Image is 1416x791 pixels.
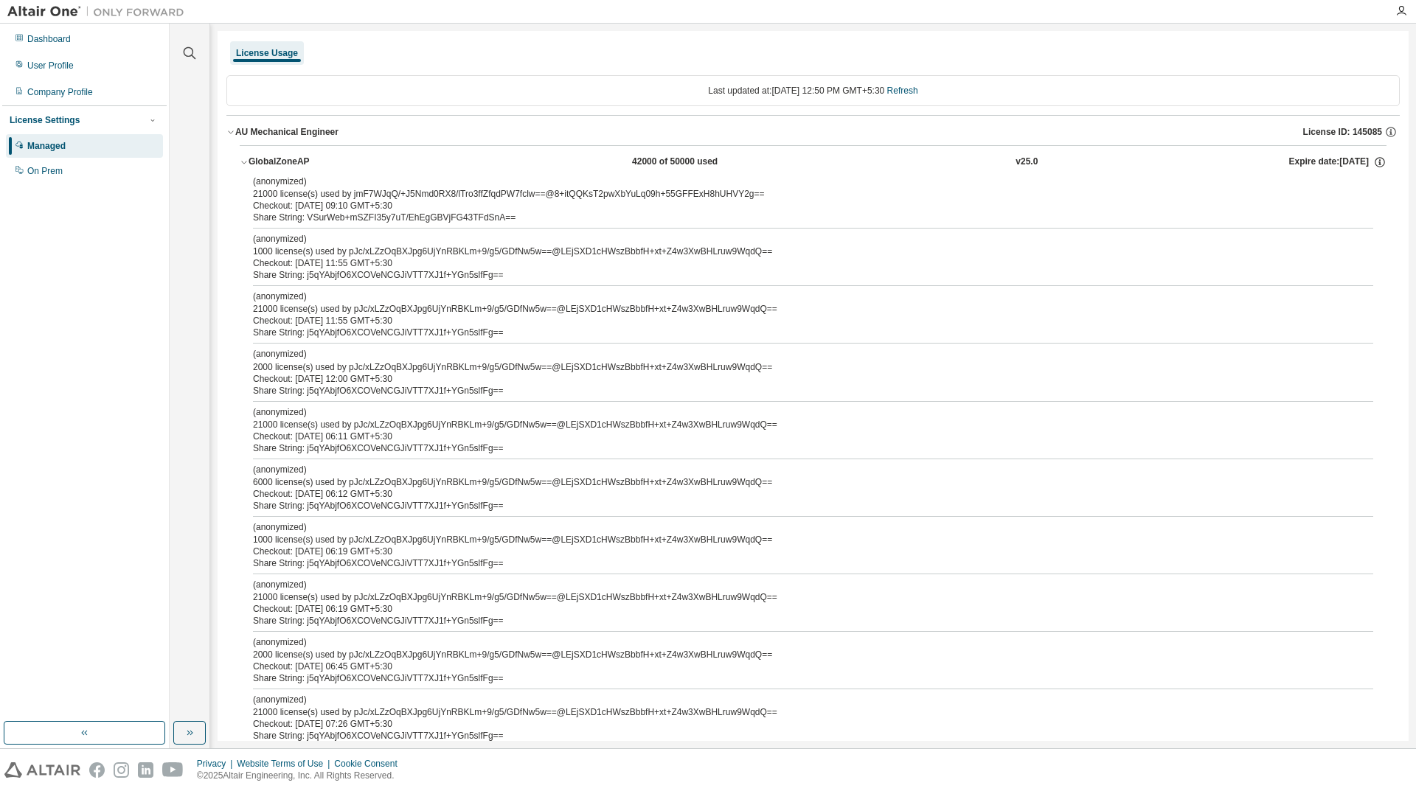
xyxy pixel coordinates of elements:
[253,290,1338,303] p: (anonymized)
[114,762,129,778] img: instagram.svg
[7,4,192,19] img: Altair One
[253,661,1338,672] div: Checkout: [DATE] 06:45 GMT+5:30
[226,116,1400,148] button: AU Mechanical EngineerLicense ID: 145085
[253,546,1338,557] div: Checkout: [DATE] 06:19 GMT+5:30
[253,290,1338,315] div: 21000 license(s) used by pJc/xLZzOqBXJpg6UjYnRBKLm+9/g5/GDfNw5w==@LEjSXD1cHWszBbbfH+xt+Z4w3XwBHLr...
[253,603,1338,615] div: Checkout: [DATE] 06:19 GMT+5:30
[253,636,1338,661] div: 2000 license(s) used by pJc/xLZzOqBXJpg6UjYnRBKLm+9/g5/GDfNw5w==@LEjSXD1cHWszBbbfH+xt+Z4w3XwBHLru...
[253,464,1338,476] p: (anonymized)
[253,269,1338,281] div: Share String: j5qYAbjfO6XCOVeNCGJiVTT7XJ1f+YGn5slfFg==
[253,348,1338,372] div: 2000 license(s) used by pJc/xLZzOqBXJpg6UjYnRBKLm+9/g5/GDfNw5w==@LEjSXD1cHWszBbbfH+xt+Z4w3XwBHLru...
[253,500,1338,512] div: Share String: j5qYAbjfO6XCOVeNCGJiVTT7XJ1f+YGn5slfFg==
[253,579,1338,591] p: (anonymized)
[237,758,334,770] div: Website Terms of Use
[253,442,1338,454] div: Share String: j5qYAbjfO6XCOVeNCGJiVTT7XJ1f+YGn5slfFg==
[1016,156,1038,169] div: v25.0
[253,406,1338,431] div: 21000 license(s) used by pJc/xLZzOqBXJpg6UjYnRBKLm+9/g5/GDfNw5w==@LEjSXD1cHWszBbbfH+xt+Z4w3XwBHLr...
[27,86,93,98] div: Company Profile
[27,165,63,177] div: On Prem
[226,75,1400,106] div: Last updated at: [DATE] 12:50 PM GMT+5:30
[253,579,1338,603] div: 21000 license(s) used by pJc/xLZzOqBXJpg6UjYnRBKLm+9/g5/GDfNw5w==@LEjSXD1cHWszBbbfH+xt+Z4w3XwBHLr...
[253,257,1338,269] div: Checkout: [DATE] 11:55 GMT+5:30
[253,348,1338,360] p: (anonymized)
[253,233,1338,257] div: 1000 license(s) used by pJc/xLZzOqBXJpg6UjYnRBKLm+9/g5/GDfNw5w==@LEjSXD1cHWszBbbfH+xt+Z4w3XwBHLru...
[253,694,1338,718] div: 21000 license(s) used by pJc/xLZzOqBXJpg6UjYnRBKLm+9/g5/GDfNw5w==@LEjSXD1cHWszBbbfH+xt+Z4w3XwBHLr...
[887,86,918,96] a: Refresh
[197,770,406,782] p: © 2025 Altair Engineering, Inc. All Rights Reserved.
[253,557,1338,569] div: Share String: j5qYAbjfO6XCOVeNCGJiVTT7XJ1f+YGn5slfFg==
[89,762,105,778] img: facebook.svg
[253,431,1338,442] div: Checkout: [DATE] 06:11 GMT+5:30
[253,200,1338,212] div: Checkout: [DATE] 09:10 GMT+5:30
[162,762,184,778] img: youtube.svg
[27,33,71,45] div: Dashboard
[253,315,1338,327] div: Checkout: [DATE] 11:55 GMT+5:30
[138,762,153,778] img: linkedin.svg
[253,730,1338,742] div: Share String: j5qYAbjfO6XCOVeNCGJiVTT7XJ1f+YGn5slfFg==
[27,140,66,152] div: Managed
[253,521,1338,534] p: (anonymized)
[253,233,1338,245] p: (anonymized)
[197,758,237,770] div: Privacy
[1303,126,1382,138] span: License ID: 145085
[632,156,765,169] div: 42000 of 50000 used
[253,212,1338,223] div: Share String: VSurWeb+mSZFI35y7uT/EhEgGBVjFG43TFdSnA==
[236,47,298,59] div: License Usage
[253,521,1338,546] div: 1000 license(s) used by pJc/xLZzOqBXJpg6UjYnRBKLm+9/g5/GDfNw5w==@LEjSXD1cHWszBbbfH+xt+Z4w3XwBHLru...
[235,126,339,138] div: AU Mechanical Engineer
[253,636,1338,649] p: (anonymized)
[253,672,1338,684] div: Share String: j5qYAbjfO6XCOVeNCGJiVTT7XJ1f+YGn5slfFg==
[249,156,381,169] div: GlobalZoneAP
[253,406,1338,419] p: (anonymized)
[253,385,1338,397] div: Share String: j5qYAbjfO6XCOVeNCGJiVTT7XJ1f+YGn5slfFg==
[27,60,74,72] div: User Profile
[253,175,1338,200] div: 21000 license(s) used by jmF7WJqQ/+J5Nmd0RX8/lTro3ffZfqdPW7fclw==@8+itQQKsT2pwXbYuLq09h+55GFFExH8...
[4,762,80,778] img: altair_logo.svg
[10,114,80,126] div: License Settings
[253,615,1338,627] div: Share String: j5qYAbjfO6XCOVeNCGJiVTT7XJ1f+YGn5slfFg==
[253,718,1338,730] div: Checkout: [DATE] 07:26 GMT+5:30
[1289,156,1386,169] div: Expire date: [DATE]
[253,694,1338,706] p: (anonymized)
[253,327,1338,338] div: Share String: j5qYAbjfO6XCOVeNCGJiVTT7XJ1f+YGn5slfFg==
[334,758,406,770] div: Cookie Consent
[253,373,1338,385] div: Checkout: [DATE] 12:00 GMT+5:30
[253,175,1338,188] p: (anonymized)
[240,146,1386,178] button: GlobalZoneAP42000 of 50000 usedv25.0Expire date:[DATE]
[253,464,1338,488] div: 6000 license(s) used by pJc/xLZzOqBXJpg6UjYnRBKLm+9/g5/GDfNw5w==@LEjSXD1cHWszBbbfH+xt+Z4w3XwBHLru...
[253,488,1338,500] div: Checkout: [DATE] 06:12 GMT+5:30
